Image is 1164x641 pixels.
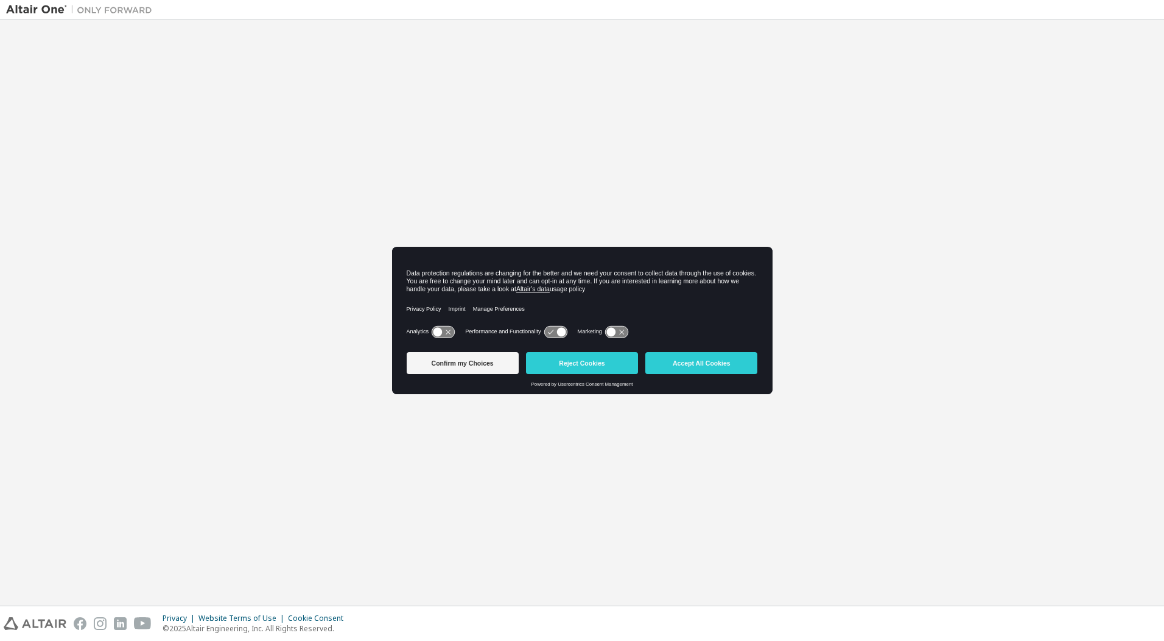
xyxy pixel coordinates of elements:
p: © 2025 Altair Engineering, Inc. All Rights Reserved. [163,623,351,634]
img: Altair One [6,4,158,16]
div: Cookie Consent [288,614,351,623]
div: Privacy [163,614,198,623]
img: altair_logo.svg [4,617,66,630]
img: facebook.svg [74,617,86,630]
img: instagram.svg [94,617,107,630]
img: youtube.svg [134,617,152,630]
div: Website Terms of Use [198,614,288,623]
img: linkedin.svg [114,617,127,630]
